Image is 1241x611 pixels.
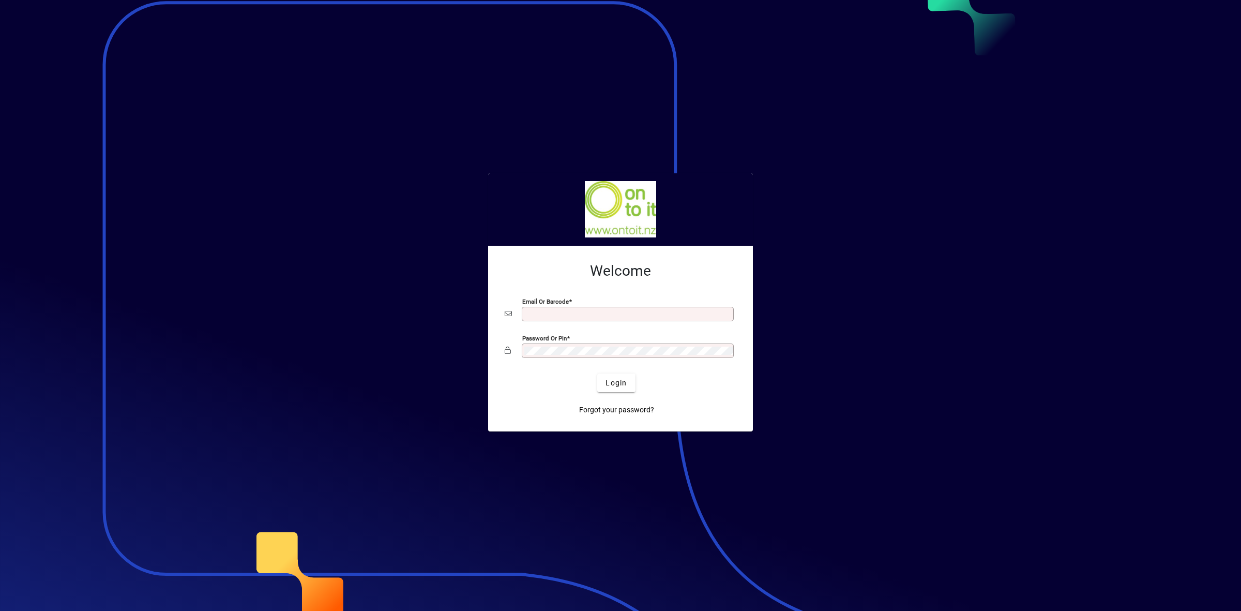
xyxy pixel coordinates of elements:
[575,400,658,419] a: Forgot your password?
[579,405,654,415] span: Forgot your password?
[606,378,627,389] span: Login
[522,298,569,305] mat-label: Email or Barcode
[597,374,635,392] button: Login
[522,335,567,342] mat-label: Password or Pin
[505,262,736,280] h2: Welcome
